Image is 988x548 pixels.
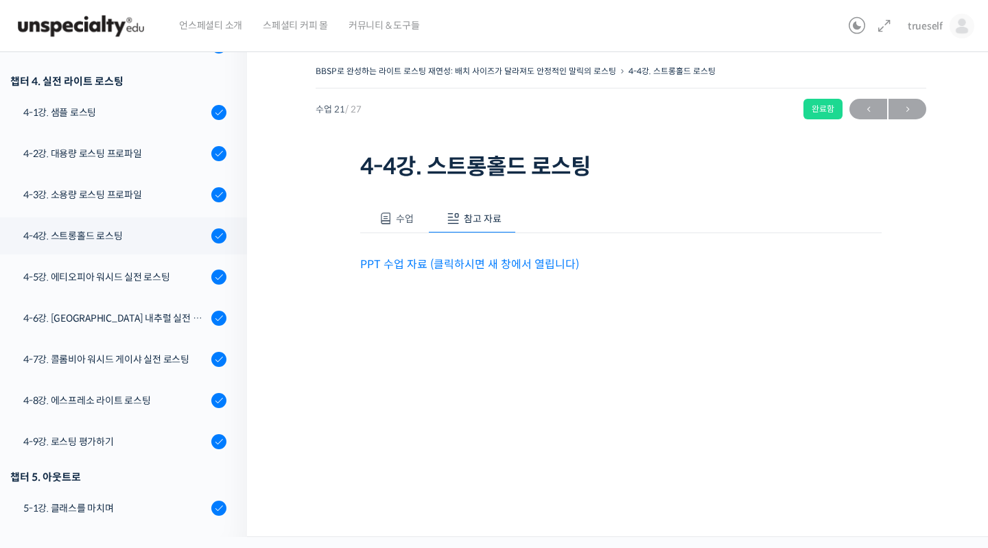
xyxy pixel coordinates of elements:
[345,104,362,115] span: / 27
[10,72,226,91] div: 챕터 4. 실전 라이트 로스팅
[23,228,207,243] div: 4-4강. 스트롱홀드 로스팅
[23,311,207,326] div: 4-6강. [GEOGRAPHIC_DATA] 내추럴 실전 로스팅
[889,99,926,119] a: 다음→
[23,270,207,285] div: 4-5강. 에티오피아 워시드 실전 로스팅
[316,105,362,114] span: 수업 21
[316,66,616,76] a: BBSP로 완성하는 라이트 로스팅 재연성: 배치 사이즈가 달라져도 안정적인 말릭의 로스팅
[464,213,502,225] span: 참고 자료
[43,455,51,466] span: 홈
[360,154,882,180] h1: 4-4강. 스트롱홀드 로스팅
[889,100,926,119] span: →
[212,455,228,466] span: 설정
[23,146,207,161] div: 4-2강. 대용량 로스팅 프로파일
[396,213,414,225] span: 수업
[23,501,207,516] div: 5-1강. 클래스를 마치며
[628,66,716,76] a: 4-4강. 스트롱홀드 로스팅
[91,434,177,468] a: 대화
[803,99,843,119] div: 완료함
[10,468,226,486] div: 챕터 5. 아웃트로
[23,393,207,408] div: 4-8강. 에스프레소 라이트 로스팅
[908,20,943,32] span: trueself
[177,434,263,468] a: 설정
[360,257,579,272] a: PPT 수업 자료 (클릭하시면 새 창에서 열립니다)
[4,434,91,468] a: 홈
[23,187,207,202] div: 4-3강. 소용량 로스팅 프로파일
[23,105,207,120] div: 4-1강. 샘플 로스팅
[23,434,207,449] div: 4-9강. 로스팅 평가하기
[126,455,142,466] span: 대화
[849,99,887,119] a: ←이전
[849,100,887,119] span: ←
[23,352,207,367] div: 4-7강. 콜롬비아 워시드 게이샤 실전 로스팅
